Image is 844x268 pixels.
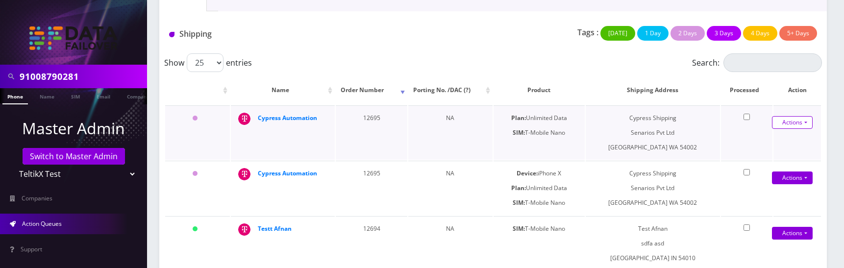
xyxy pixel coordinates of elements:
a: Actions [772,171,813,184]
a: Company [122,88,155,103]
button: 2 Days [670,26,705,41]
a: Switch to Master Admin [23,148,125,165]
span: Companies [22,194,52,202]
b: Device: [517,169,538,177]
p: Tags : [577,26,598,38]
button: 1 Day [637,26,669,41]
a: Cypress Automation [258,169,317,177]
span: Support [21,245,42,253]
img: Shipping [169,32,174,37]
td: Cypress Shipping Senarios Pvt Ltd [GEOGRAPHIC_DATA] WA 54002 [586,105,720,160]
button: [DATE] [600,26,635,41]
b: SIM: [513,224,525,233]
b: SIM: [513,128,525,137]
b: Plan: [511,184,526,192]
b: Plan: [511,114,526,122]
h1: Shipping [169,29,375,39]
th: : activate to sort column ascending [165,76,230,104]
th: Order Number: activate to sort column ascending [336,76,407,104]
th: Action [773,76,821,104]
span: Action Queues [22,219,62,228]
label: Search: [692,53,822,72]
a: Email [92,88,115,103]
td: NA [408,161,493,215]
input: Search: [723,53,822,72]
button: 3 Days [707,26,741,41]
a: Testt Afnan [258,224,292,233]
a: Actions [772,227,813,240]
th: Product [494,76,585,104]
th: Porting No. /DAC (?): activate to sort column ascending [408,76,493,104]
td: 12695 [336,105,407,160]
th: Processed: activate to sort column ascending [721,76,772,104]
td: 12695 [336,161,407,215]
a: Cypress Automation [258,114,317,122]
select: Showentries [187,53,223,72]
button: 5+ Days [779,26,817,41]
td: Cypress Shipping Senarios Pvt Ltd [GEOGRAPHIC_DATA] WA 54002 [586,161,720,215]
label: Show entries [164,53,252,72]
td: iPhone X Unlimited Data T-Mobile Nano [494,161,585,215]
a: Actions [772,116,813,129]
td: NA [408,105,493,160]
a: SIM [66,88,85,103]
a: Phone [2,88,28,104]
button: 4 Days [743,26,777,41]
td: Unlimited Data T-Mobile Nano [494,105,585,160]
b: SIM: [513,198,525,207]
input: Search in Company [20,67,145,86]
a: Name [35,88,59,103]
img: TeltikX Test [29,26,118,50]
th: Shipping Address [586,76,720,104]
th: Name: activate to sort column ascending [231,76,335,104]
